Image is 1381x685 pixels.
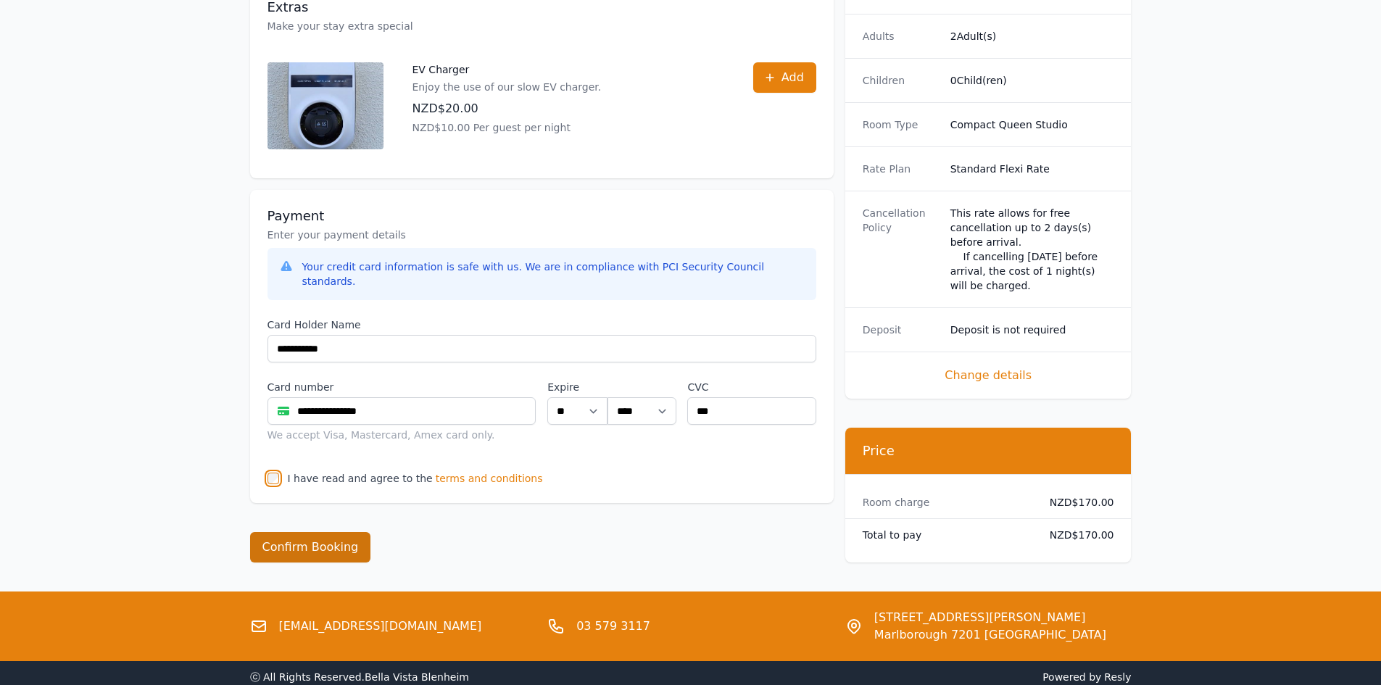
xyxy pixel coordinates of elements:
p: Make your stay extra special [268,19,816,33]
dd: NZD$170.00 [1038,528,1114,542]
label: I have read and agree to the [288,473,433,484]
dt: Cancellation Policy [863,206,939,293]
span: ⓒ All Rights Reserved. Bella Vista Blenheim [250,671,469,683]
p: NZD$20.00 [412,100,602,117]
span: Change details [863,367,1114,384]
span: Marlborough 7201 [GEOGRAPHIC_DATA] [874,626,1106,644]
label: Card number [268,380,536,394]
dd: NZD$170.00 [1038,495,1114,510]
label: Card Holder Name [268,317,816,332]
label: CVC [687,380,816,394]
dd: 2 Adult(s) [950,29,1114,43]
dt: Room charge [863,495,1027,510]
dt: Deposit [863,323,939,337]
img: EV Charger [268,62,383,149]
label: . [607,380,676,394]
a: Resly [1104,671,1131,683]
p: NZD$10.00 Per guest per night [412,120,602,135]
span: [STREET_ADDRESS][PERSON_NAME] [874,609,1106,626]
dd: 0 Child(ren) [950,73,1114,88]
span: Add [781,69,804,86]
dt: Room Type [863,117,939,132]
span: Powered by [697,670,1132,684]
dd: Deposit is not required [950,323,1114,337]
p: EV Charger [412,62,602,77]
a: 03 579 3117 [576,618,650,635]
div: We accept Visa, Mastercard, Amex card only. [268,428,536,442]
dd: Compact Queen Studio [950,117,1114,132]
div: This rate allows for free cancellation up to 2 days(s) before arrival. If cancelling [DATE] befor... [950,206,1114,293]
dt: Total to pay [863,528,1027,542]
div: Your credit card information is safe with us. We are in compliance with PCI Security Council stan... [302,260,805,288]
span: terms and conditions [436,471,543,486]
a: [EMAIL_ADDRESS][DOMAIN_NAME] [279,618,482,635]
dt: Rate Plan [863,162,939,176]
dt: Adults [863,29,939,43]
label: Expire [547,380,607,394]
h3: Payment [268,207,816,225]
p: Enjoy the use of our slow EV charger. [412,80,602,94]
button: Confirm Booking [250,532,371,562]
p: Enter your payment details [268,228,816,242]
h3: Price [863,442,1114,460]
button: Add [753,62,816,93]
dt: Children [863,73,939,88]
dd: Standard Flexi Rate [950,162,1114,176]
